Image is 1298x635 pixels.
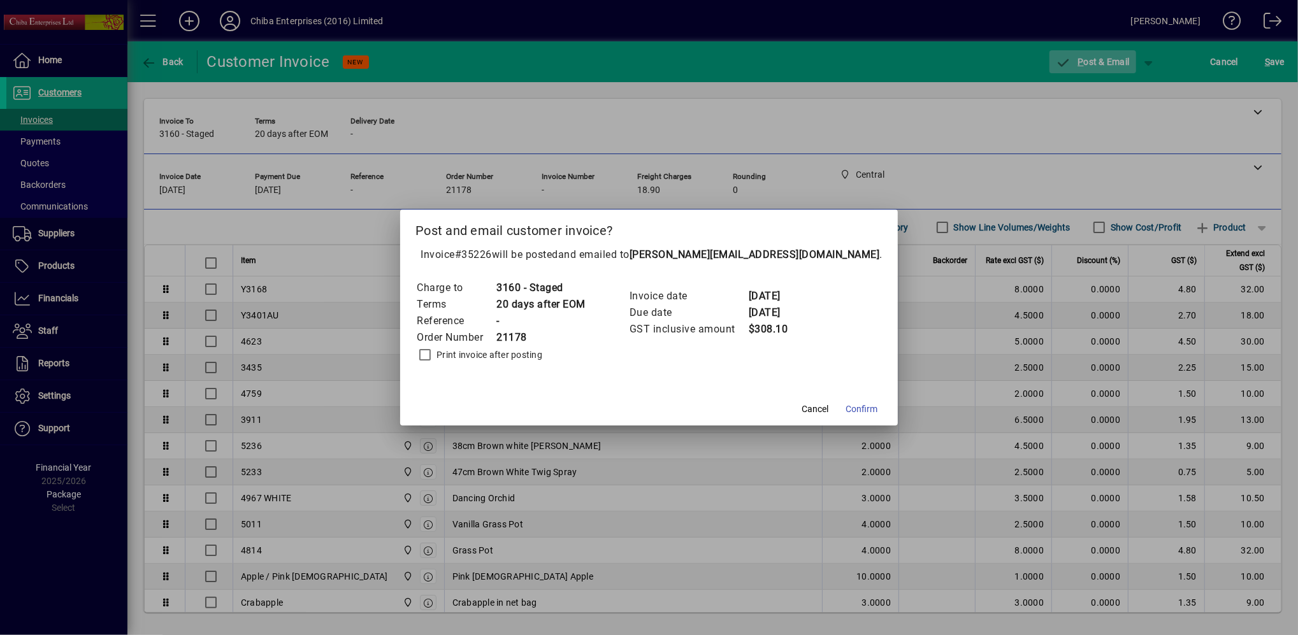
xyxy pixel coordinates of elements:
[496,313,586,329] td: -
[496,329,586,346] td: 21178
[748,304,799,321] td: [DATE]
[629,321,748,338] td: GST inclusive amount
[496,280,586,296] td: 3160 - Staged
[840,397,883,420] button: Confirm
[455,248,492,260] span: #35226
[416,296,496,313] td: Terms
[400,210,898,246] h2: Post and email customer invoice?
[629,288,748,304] td: Invoice date
[434,348,542,361] label: Print invoice after posting
[802,403,828,416] span: Cancel
[558,248,880,260] span: and emailed to
[629,304,748,321] td: Due date
[748,288,799,304] td: [DATE]
[748,321,799,338] td: $308.10
[630,248,880,260] b: [PERSON_NAME][EMAIL_ADDRESS][DOMAIN_NAME]
[416,329,496,346] td: Order Number
[846,403,877,416] span: Confirm
[416,313,496,329] td: Reference
[496,296,586,313] td: 20 days after EOM
[416,280,496,296] td: Charge to
[415,247,883,262] p: Invoice will be posted .
[795,397,835,420] button: Cancel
